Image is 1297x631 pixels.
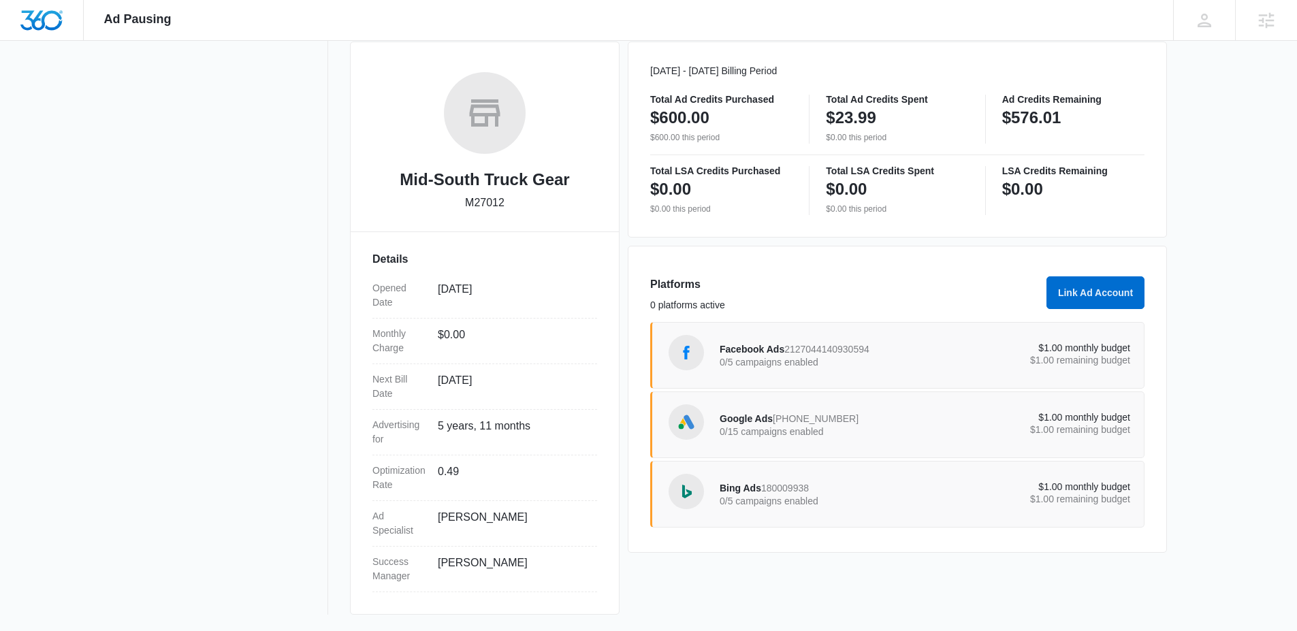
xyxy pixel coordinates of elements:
[650,166,792,176] p: Total LSA Credits Purchased
[438,555,586,583] dd: [PERSON_NAME]
[372,327,427,355] dt: Monthly Charge
[826,178,867,200] p: $0.00
[400,167,569,192] h2: Mid-South Truck Gear
[650,131,792,144] p: $600.00 this period
[826,166,968,176] p: Total LSA Credits Spent
[1002,107,1061,129] p: $576.01
[826,95,968,104] p: Total Ad Credits Spent
[372,455,597,501] div: Optimization Rate0.49
[925,412,1131,422] p: $1.00 monthly budget
[925,355,1131,365] p: $1.00 remaining budget
[773,413,859,424] span: [PHONE_NUMBER]
[438,327,586,355] dd: $0.00
[925,482,1131,491] p: $1.00 monthly budget
[650,95,792,104] p: Total Ad Credits Purchased
[676,342,696,363] img: Facebook Ads
[650,203,792,215] p: $0.00 this period
[372,364,597,410] div: Next Bill Date[DATE]
[650,107,709,129] p: $600.00
[650,391,1144,458] a: Google AdsGoogle Ads[PHONE_NUMBER]0/15 campaigns enabled$1.00 monthly budget$1.00 remaining budget
[650,64,1144,78] p: [DATE] - [DATE] Billing Period
[650,276,1038,293] h3: Platforms
[372,281,427,310] dt: Opened Date
[372,555,427,583] dt: Success Manager
[650,461,1144,528] a: Bing AdsBing Ads1800099380/5 campaigns enabled$1.00 monthly budget$1.00 remaining budget
[438,464,586,492] dd: 0.49
[925,425,1131,434] p: $1.00 remaining budget
[720,357,925,367] p: 0/5 campaigns enabled
[826,131,968,144] p: $0.00 this period
[650,322,1144,389] a: Facebook AdsFacebook Ads21270441409305940/5 campaigns enabled$1.00 monthly budget$1.00 remaining ...
[676,481,696,502] img: Bing Ads
[826,203,968,215] p: $0.00 this period
[438,281,586,310] dd: [DATE]
[650,178,691,200] p: $0.00
[372,273,597,319] div: Opened Date[DATE]
[372,319,597,364] div: Monthly Charge$0.00
[1002,166,1144,176] p: LSA Credits Remaining
[720,413,773,424] span: Google Ads
[1046,276,1144,309] button: Link Ad Account
[720,427,925,436] p: 0/15 campaigns enabled
[1002,178,1043,200] p: $0.00
[650,298,1038,312] p: 0 platforms active
[372,251,597,268] h3: Details
[372,547,597,592] div: Success Manager[PERSON_NAME]
[372,418,427,447] dt: Advertising for
[372,464,427,492] dt: Optimization Rate
[372,372,427,401] dt: Next Bill Date
[465,195,505,211] p: M27012
[784,344,869,355] span: 2127044140930594
[104,12,172,27] span: Ad Pausing
[372,509,427,538] dt: Ad Specialist
[1002,95,1144,104] p: Ad Credits Remaining
[676,412,696,432] img: Google Ads
[438,509,586,538] dd: [PERSON_NAME]
[720,496,925,506] p: 0/5 campaigns enabled
[438,418,586,447] dd: 5 years, 11 months
[826,107,876,129] p: $23.99
[372,410,597,455] div: Advertising for5 years, 11 months
[372,501,597,547] div: Ad Specialist[PERSON_NAME]
[438,372,586,401] dd: [DATE]
[925,494,1131,504] p: $1.00 remaining budget
[720,483,761,494] span: Bing Ads
[761,483,809,494] span: 180009938
[720,344,784,355] span: Facebook Ads
[925,343,1131,353] p: $1.00 monthly budget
